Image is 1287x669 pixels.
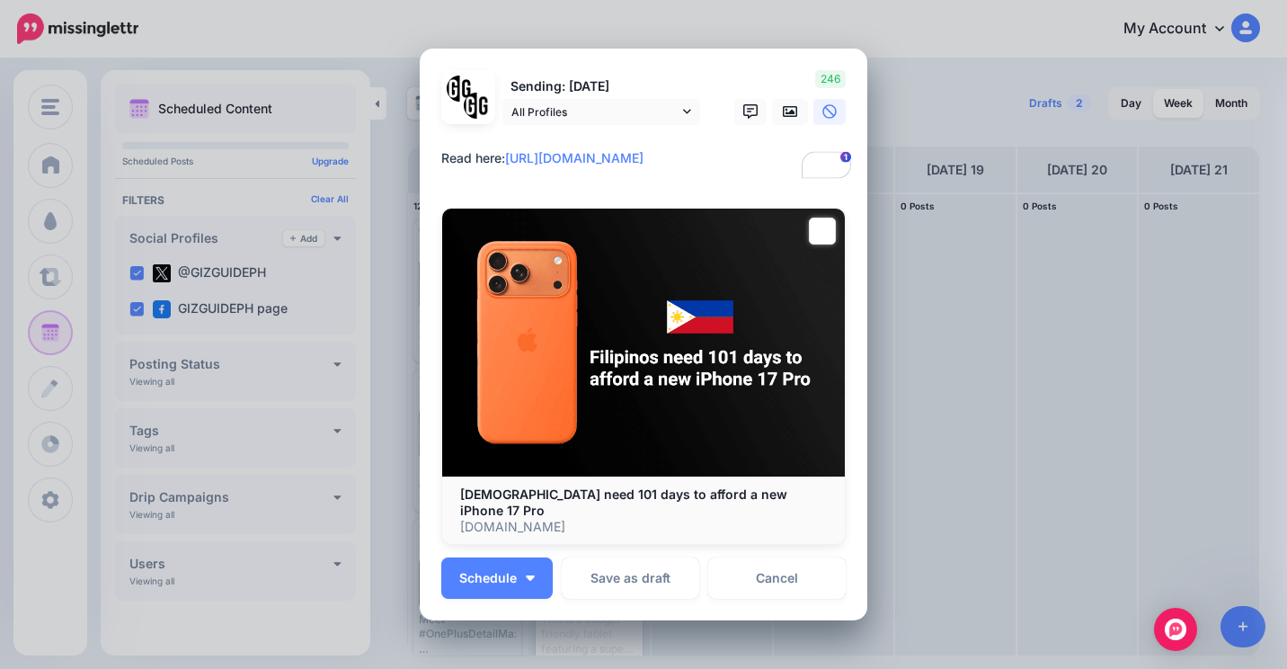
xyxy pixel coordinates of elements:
[502,99,700,125] a: All Profiles
[562,557,699,599] button: Save as draft
[511,103,679,121] span: All Profiles
[464,93,490,119] img: JT5sWCfR-79925.png
[447,76,473,102] img: 353459792_649996473822713_4483302954317148903_n-bsa138318.png
[1154,608,1197,651] div: Open Intercom Messenger
[526,575,535,581] img: arrow-down-white.png
[460,519,827,535] p: [DOMAIN_NAME]
[708,557,846,599] a: Cancel
[502,76,700,97] p: Sending: [DATE]
[441,557,553,599] button: Schedule
[441,147,855,169] div: Read here:
[815,70,846,88] span: 246
[460,486,787,518] b: [DEMOGRAPHIC_DATA] need 101 days to afford a new iPhone 17 Pro
[441,147,855,183] textarea: To enrich screen reader interactions, please activate Accessibility in Grammarly extension settings
[459,572,517,584] span: Schedule
[442,209,845,477] img: Filipinos need 101 days to afford a new iPhone 17 Pro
